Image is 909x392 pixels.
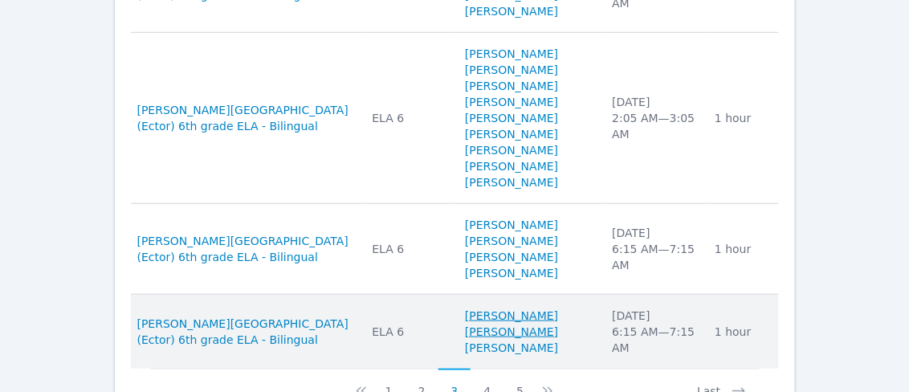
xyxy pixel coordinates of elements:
div: ELA 6 [372,110,446,126]
a: [PERSON_NAME] [PERSON_NAME] [465,78,593,110]
div: 1 hour [715,241,768,257]
a: [PERSON_NAME] [465,340,558,356]
a: [PERSON_NAME] [PERSON_NAME] [465,158,593,190]
div: [DATE] 6:15 AM — 7:15 AM [612,308,695,356]
a: [PERSON_NAME] [PERSON_NAME] [465,308,593,340]
a: [PERSON_NAME][GEOGRAPHIC_DATA](Ector) 6th grade ELA - Bilingual [137,316,353,348]
div: ELA 6 [372,241,446,257]
tr: [PERSON_NAME][GEOGRAPHIC_DATA](Ector) 6th grade ELA - BilingualELA 6[PERSON_NAME] [PERSON_NAME][P... [131,295,779,369]
tr: [PERSON_NAME][GEOGRAPHIC_DATA](Ector) 6th grade ELA - BilingualELA 6[PERSON_NAME] [PERSON_NAME][P... [131,204,779,295]
a: [PERSON_NAME][GEOGRAPHIC_DATA](Ector) 6th grade ELA - Bilingual [137,233,353,265]
a: [PERSON_NAME] [PERSON_NAME] [465,217,593,249]
a: [PERSON_NAME] [PERSON_NAME] [465,126,593,158]
a: [PERSON_NAME] [465,3,558,19]
tr: [PERSON_NAME][GEOGRAPHIC_DATA](Ector) 6th grade ELA - BilingualELA 6[PERSON_NAME] [PERSON_NAME][P... [131,33,779,204]
a: [PERSON_NAME] [465,249,558,265]
div: 1 hour [715,110,768,126]
div: ELA 6 [372,324,446,340]
a: [PERSON_NAME][GEOGRAPHIC_DATA](Ector) 6th grade ELA - Bilingual [137,102,353,134]
div: 1 hour [715,324,768,340]
a: [PERSON_NAME] [PERSON_NAME] [465,46,593,78]
a: [PERSON_NAME] [465,265,558,281]
div: [DATE] 6:15 AM — 7:15 AM [612,225,695,273]
div: [DATE] 2:05 AM — 3:05 AM [612,94,695,142]
a: [PERSON_NAME] [465,110,558,126]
